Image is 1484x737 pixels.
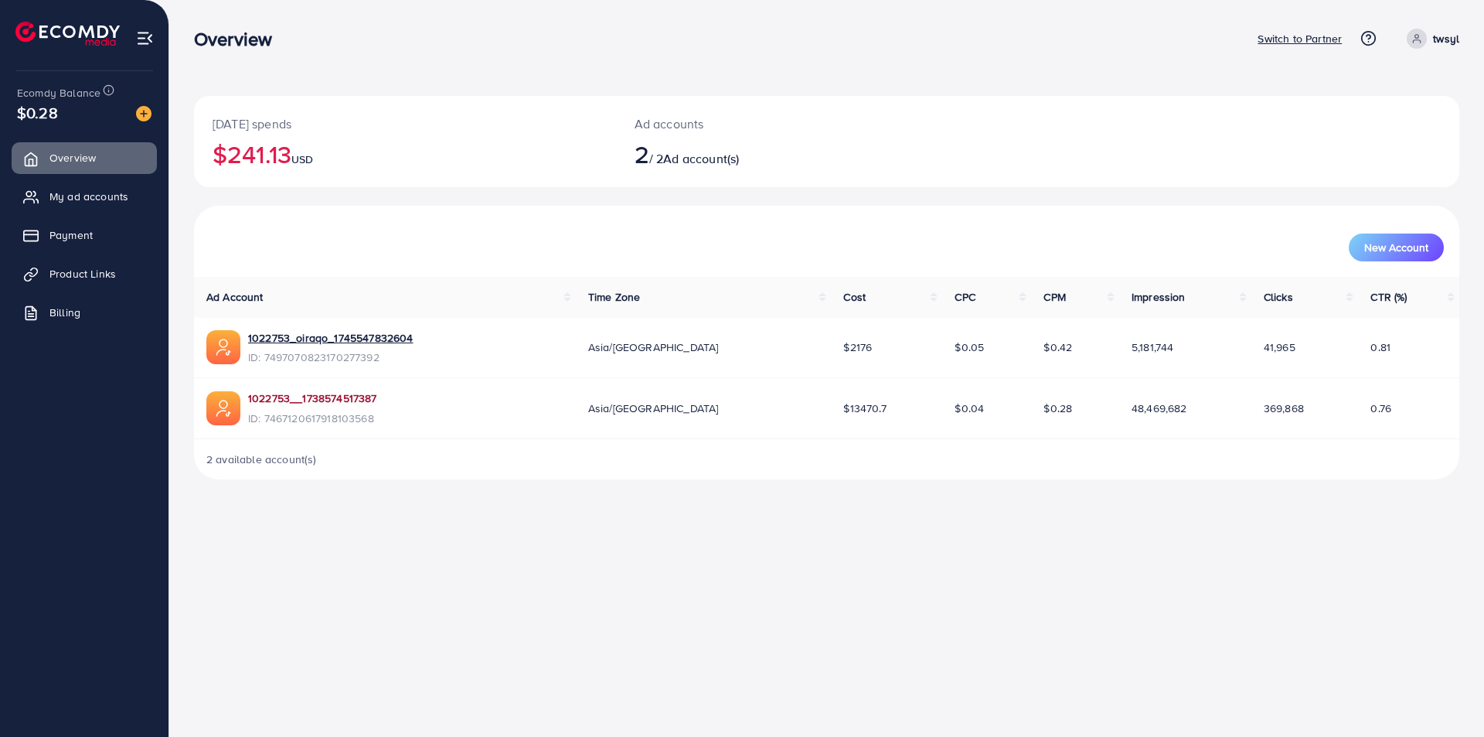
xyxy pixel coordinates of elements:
[1258,29,1342,48] p: Switch to Partner
[1370,339,1390,355] span: 0.81
[248,411,377,426] span: ID: 7467120617918103568
[136,106,151,121] img: image
[1043,289,1065,305] span: CPM
[955,289,975,305] span: CPC
[248,350,413,365] span: ID: 7497070823170277392
[1370,401,1391,416] span: 0.76
[49,189,128,204] span: My ad accounts
[291,152,313,167] span: USD
[1132,339,1173,355] span: 5,181,744
[588,339,719,355] span: Asia/[GEOGRAPHIC_DATA]
[213,114,597,133] p: [DATE] spends
[588,289,640,305] span: Time Zone
[49,305,80,320] span: Billing
[248,391,377,406] a: 1022753__1738574517387
[1132,401,1187,416] span: 48,469,682
[1370,289,1407,305] span: CTR (%)
[1418,667,1472,725] iframe: Chat
[955,339,984,355] span: $0.05
[635,136,649,172] span: 2
[635,114,914,133] p: Ad accounts
[843,339,872,355] span: $2176
[843,289,866,305] span: Cost
[1043,401,1072,416] span: $0.28
[12,142,157,173] a: Overview
[1349,234,1444,261] button: New Account
[588,401,719,416] span: Asia/[GEOGRAPHIC_DATA]
[213,139,597,169] h2: $241.13
[955,401,984,416] span: $0.04
[1264,339,1295,355] span: 41,965
[12,297,157,328] a: Billing
[15,22,120,46] img: logo
[1364,242,1428,253] span: New Account
[206,289,264,305] span: Ad Account
[843,401,886,416] span: $13470.7
[206,330,240,364] img: ic-ads-acc.e4c84228.svg
[49,227,93,243] span: Payment
[1433,29,1459,48] p: twsyl
[12,220,157,251] a: Payment
[17,85,100,101] span: Ecomdy Balance
[1401,29,1459,49] a: twsyl
[206,452,317,467] span: 2 available account(s)
[12,258,157,289] a: Product Links
[12,181,157,212] a: My ad accounts
[1132,289,1186,305] span: Impression
[136,29,154,47] img: menu
[1264,401,1304,416] span: 369,868
[49,150,96,165] span: Overview
[663,150,739,167] span: Ad account(s)
[1264,289,1293,305] span: Clicks
[194,28,284,50] h3: Overview
[17,101,58,124] span: $0.28
[49,266,116,281] span: Product Links
[206,391,240,425] img: ic-ads-acc.e4c84228.svg
[248,330,413,346] a: 1022753_oiraqo_1745547832604
[1043,339,1072,355] span: $0.42
[635,139,914,169] h2: / 2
